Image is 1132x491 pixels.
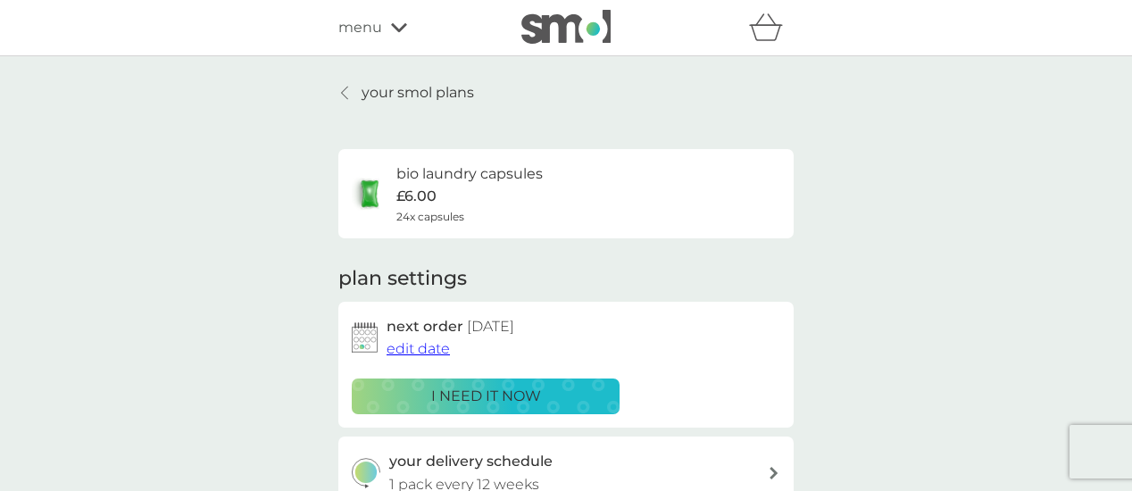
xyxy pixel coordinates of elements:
p: your smol plans [362,81,474,104]
p: i need it now [431,385,541,408]
img: bio laundry capsules [352,176,387,212]
span: menu [338,16,382,39]
h2: next order [387,315,514,338]
button: i need it now [352,379,620,414]
h6: bio laundry capsules [396,162,543,186]
span: 24x capsules [396,208,464,225]
span: edit date [387,340,450,357]
p: £6.00 [396,185,437,208]
button: edit date [387,337,450,361]
h2: plan settings [338,265,467,293]
img: smol [521,10,611,44]
div: basket [749,10,794,46]
span: [DATE] [467,318,514,335]
h3: your delivery schedule [389,450,553,473]
a: your smol plans [338,81,474,104]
